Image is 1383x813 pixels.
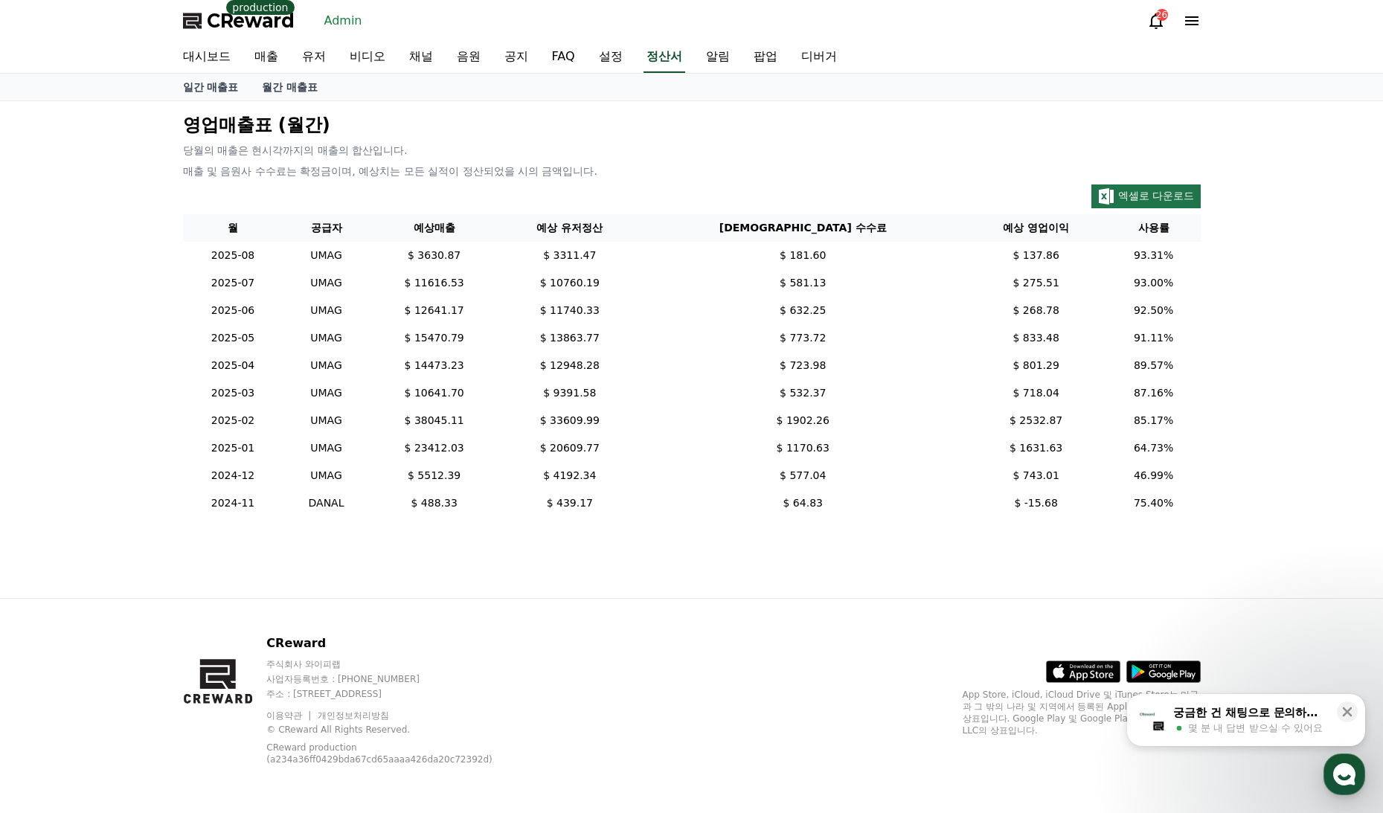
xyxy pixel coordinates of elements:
td: $ 137.86 [966,242,1107,269]
a: FAQ [540,42,587,73]
button: 엑셀로 다운로드 [1091,184,1201,208]
td: $ 488.33 [369,489,498,517]
span: CReward [207,9,295,33]
td: $ 13863.77 [499,324,641,352]
p: 주식회사 와이피랩 [266,658,527,670]
td: UMAG [283,462,370,489]
td: 85.17% [1107,407,1201,434]
td: UMAG [283,269,370,297]
a: 대화 [98,472,192,509]
td: $ 439.17 [499,489,641,517]
td: UMAG [283,324,370,352]
a: 설정 [192,472,286,509]
td: $ 5512.39 [369,462,498,489]
td: 2024-12 [183,462,283,489]
td: UMAG [283,297,370,324]
td: $ 577.04 [641,462,966,489]
a: 월간 매출표 [250,74,330,100]
a: 대시보드 [171,42,243,73]
td: $ 181.60 [641,242,966,269]
div: 26 [1156,9,1168,21]
td: $ 33609.99 [499,407,641,434]
td: $ 23412.03 [369,434,498,462]
td: 46.99% [1107,462,1201,489]
p: CReward [266,634,527,652]
td: 93.31% [1107,242,1201,269]
td: $ 4192.34 [499,462,641,489]
td: UMAG [283,407,370,434]
td: $ 275.51 [966,269,1107,297]
span: 엑셀로 다운로드 [1118,190,1194,202]
th: 사용률 [1107,214,1201,242]
p: App Store, iCloud, iCloud Drive 및 iTunes Store는 미국과 그 밖의 나라 및 지역에서 등록된 Apple Inc.의 서비스 상표입니다. Goo... [963,689,1201,736]
td: $ 581.13 [641,269,966,297]
td: 91.11% [1107,324,1201,352]
td: $ 1170.63 [641,434,966,462]
td: 2025-08 [183,242,283,269]
td: $ 3311.47 [499,242,641,269]
span: 홈 [47,494,56,506]
td: $ 38045.11 [369,407,498,434]
td: DANAL [283,489,370,517]
td: $ 9391.58 [499,379,641,407]
td: 2025-05 [183,324,283,352]
a: 디버거 [789,42,849,73]
td: $ 11740.33 [499,297,641,324]
th: 예상매출 [369,214,498,242]
td: $ 743.01 [966,462,1107,489]
td: $ 15470.79 [369,324,498,352]
td: $ -15.68 [966,489,1107,517]
p: 사업자등록번호 : [PHONE_NUMBER] [266,673,527,685]
p: 당월의 매출은 현시각까지의 매출의 합산입니다. [183,143,1201,158]
td: 2025-03 [183,379,283,407]
p: CReward production (a234a36ff0429bda67cd65aaaa426da20c72392d) [266,742,504,765]
a: 일간 매출표 [171,74,251,100]
td: $ 14473.23 [369,352,498,379]
td: 92.50% [1107,297,1201,324]
td: $ 632.25 [641,297,966,324]
td: 64.73% [1107,434,1201,462]
th: [DEMOGRAPHIC_DATA] 수수료 [641,214,966,242]
td: UMAG [283,379,370,407]
td: $ 723.98 [641,352,966,379]
td: $ 532.37 [641,379,966,407]
a: 26 [1147,12,1165,30]
td: $ 20609.77 [499,434,641,462]
a: 개인정보처리방침 [318,710,389,721]
td: $ 268.78 [966,297,1107,324]
span: 대화 [136,495,154,507]
a: 설정 [587,42,635,73]
td: $ 10760.19 [499,269,641,297]
th: 예상 영업이익 [966,214,1107,242]
td: $ 801.29 [966,352,1107,379]
th: 월 [183,214,283,242]
th: 예상 유저정산 [499,214,641,242]
td: 2025-04 [183,352,283,379]
a: 음원 [445,42,492,73]
p: © CReward All Rights Reserved. [266,724,527,736]
td: $ 3630.87 [369,242,498,269]
td: 93.00% [1107,269,1201,297]
td: UMAG [283,352,370,379]
td: $ 718.04 [966,379,1107,407]
a: Admin [318,9,368,33]
td: $ 833.48 [966,324,1107,352]
p: 영업매출표 (월간) [183,113,1201,137]
a: CReward [183,9,295,33]
a: 공지 [492,42,540,73]
td: 2025-01 [183,434,283,462]
td: 2025-06 [183,297,283,324]
a: 채널 [397,42,445,73]
a: 알림 [694,42,742,73]
p: 매출 및 음원사 수수료는 확정금이며, 예상치는 모든 실적이 정산되었을 시의 금액입니다. [183,164,1201,179]
a: 유저 [290,42,338,73]
p: 주소 : [STREET_ADDRESS] [266,688,527,700]
td: 89.57% [1107,352,1201,379]
td: 2025-02 [183,407,283,434]
td: UMAG [283,242,370,269]
th: 공급자 [283,214,370,242]
td: 2024-11 [183,489,283,517]
td: $ 10641.70 [369,379,498,407]
td: UMAG [283,434,370,462]
td: $ 64.83 [641,489,966,517]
